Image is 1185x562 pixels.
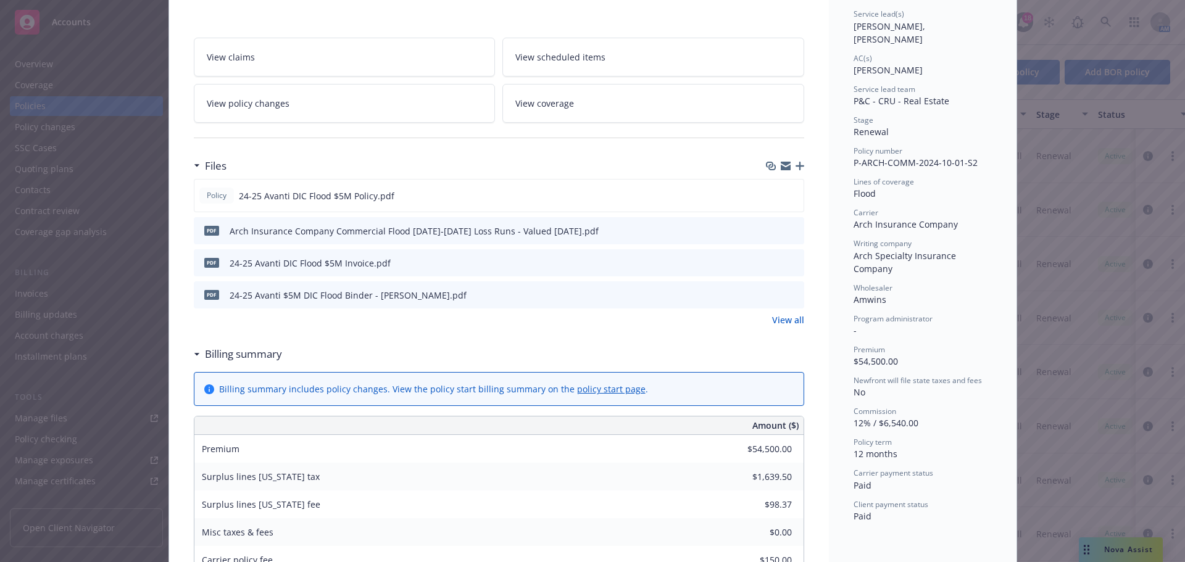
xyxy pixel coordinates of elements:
span: Arch Insurance Company [854,218,958,230]
button: download file [768,289,778,302]
span: View claims [207,51,255,64]
span: Lines of coverage [854,176,914,187]
span: View scheduled items [515,51,605,64]
span: Paid [854,510,871,522]
span: Renewal [854,126,889,138]
span: Service lead team [854,84,915,94]
div: Arch Insurance Company Commercial Flood [DATE]-[DATE] Loss Runs - Valued [DATE].pdf [230,225,599,238]
span: Policy [204,190,229,201]
a: View all [772,313,804,326]
span: [PERSON_NAME], [PERSON_NAME] [854,20,928,45]
span: Carrier [854,207,878,218]
button: download file [768,257,778,270]
span: Carrier payment status [854,468,933,478]
span: Newfront will file state taxes and fees [854,375,982,386]
span: Paid [854,479,871,491]
span: [PERSON_NAME] [854,64,923,76]
span: Writing company [854,238,912,249]
span: pdf [204,290,219,299]
span: 12% / $6,540.00 [854,417,918,429]
span: P&C - CRU - Real Estate [854,95,949,107]
span: P-ARCH-COMM-2024-10-01-S2 [854,157,978,168]
span: Wholesaler [854,283,892,293]
button: preview file [788,257,799,270]
span: Service lead(s) [854,9,904,19]
input: 0.00 [719,495,799,514]
span: View policy changes [207,97,289,110]
div: Billing summary [194,346,282,362]
span: Client payment status [854,499,928,510]
span: 12 months [854,448,897,460]
button: preview file [788,289,799,302]
a: View coverage [502,84,804,123]
span: Amount ($) [752,419,799,432]
span: 24-25 Avanti DIC Flood $5M Policy.pdf [239,189,394,202]
span: Commission [854,406,896,416]
span: View coverage [515,97,574,110]
h3: Files [205,158,227,174]
a: policy start page [577,383,646,395]
input: 0.00 [719,523,799,542]
span: - [854,324,857,336]
span: Program administrator [854,313,933,324]
span: Premium [202,443,239,455]
span: Stage [854,115,873,125]
span: Premium [854,344,885,355]
span: pdf [204,226,219,235]
button: preview file [788,189,799,202]
h3: Billing summary [205,346,282,362]
button: preview file [788,225,799,238]
span: No [854,386,865,398]
div: 24-25 Avanti DIC Flood $5M Invoice.pdf [230,257,391,270]
span: Misc taxes & fees [202,526,273,538]
div: Files [194,158,227,174]
a: View claims [194,38,496,76]
span: $54,500.00 [854,355,898,367]
span: Surplus lines [US_STATE] fee [202,498,320,510]
span: Amwins [854,294,886,305]
span: Surplus lines [US_STATE] tax [202,471,320,482]
input: 0.00 [719,468,799,486]
a: View scheduled items [502,38,804,76]
a: View policy changes [194,84,496,123]
span: Policy term [854,437,892,447]
div: 24-25 Avanti $5M DIC Flood Binder - [PERSON_NAME].pdf [230,289,467,302]
button: download file [768,189,778,202]
button: download file [768,225,778,238]
div: Flood [854,187,992,200]
div: Billing summary includes policy changes. View the policy start billing summary on the . [219,382,648,395]
span: AC(s) [854,53,872,64]
input: 0.00 [719,440,799,458]
span: pdf [204,258,219,267]
span: Arch Specialty Insurance Company [854,250,958,275]
span: Policy number [854,146,902,156]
